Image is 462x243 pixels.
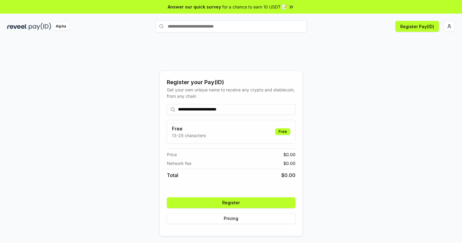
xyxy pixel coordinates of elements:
[283,160,295,166] span: $ 0.00
[283,151,295,158] span: $ 0.00
[52,23,69,30] div: Alpha
[7,23,28,30] img: reveel_dark
[281,172,295,179] span: $ 0.00
[167,197,295,208] button: Register
[172,125,206,132] h3: Free
[275,128,290,135] div: Free
[167,78,295,87] div: Register your Pay(ID)
[168,4,221,10] span: Answer our quick survey
[395,21,439,32] button: Register Pay(ID)
[167,151,177,158] span: Price
[167,160,191,166] span: Network fee
[167,172,178,179] span: Total
[167,213,295,224] button: Pricing
[222,4,287,10] span: for a chance to earn 10 USDT 📝
[172,132,206,139] p: 13-25 characters
[29,23,51,30] img: pay_id
[167,87,295,99] div: Get your own unique name to receive any crypto and stablecoin, from any chain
